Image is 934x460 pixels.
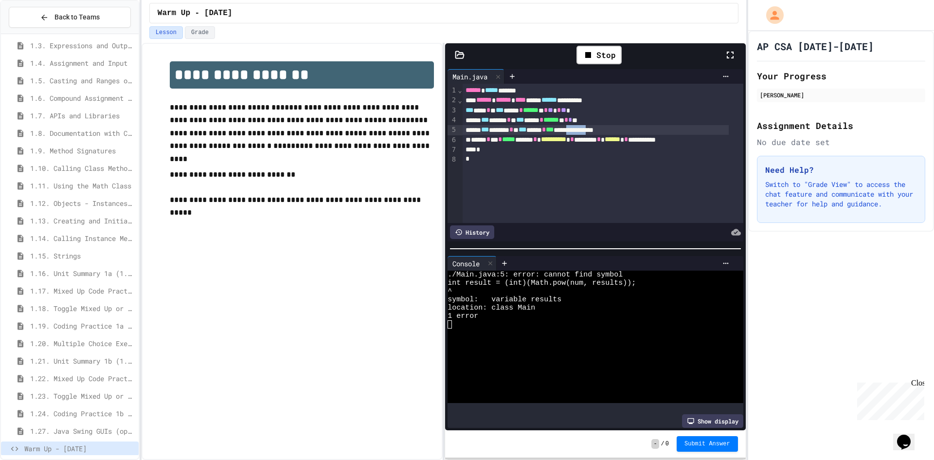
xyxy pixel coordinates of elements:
div: Main.java [448,72,492,82]
span: 1.17. Mixed Up Code Practice 1.1-1.6 [30,286,135,296]
button: Grade [185,26,215,39]
p: Switch to "Grade View" to access the chat feature and communicate with your teacher for help and ... [765,180,917,209]
h2: Assignment Details [757,119,925,132]
span: 1.13. Creating and Initializing Objects: Constructors [30,216,135,226]
span: 1.7. APIs and Libraries [30,110,135,121]
span: Back to Teams [54,12,100,22]
span: 1.12. Objects - Instances of Classes [30,198,135,208]
div: 1 [448,86,457,95]
button: Submit Answer [677,436,738,452]
span: 1.23. Toggle Mixed Up or Write Code Practice 1b (1.7-1.15) [30,391,135,401]
button: Back to Teams [9,7,131,28]
span: symbol: variable results [448,295,561,304]
div: No due date set [757,136,925,148]
span: 1.27. Java Swing GUIs (optional) [30,426,135,436]
h1: AP CSA [DATE]-[DATE] [757,39,874,53]
div: 2 [448,95,457,105]
div: 5 [448,125,457,135]
span: Warm Up - [DATE] [158,7,233,19]
span: Warm Up - [DATE] [24,443,135,454]
div: Console [448,258,485,269]
div: 3 [448,106,457,115]
span: 1.8. Documentation with Comments and Preconditions [30,128,135,138]
span: 1.11. Using the Math Class [30,181,135,191]
div: Stop [576,46,622,64]
span: 1.16. Unit Summary 1a (1.1-1.6) [30,268,135,278]
div: 4 [448,115,457,125]
span: 1.18. Toggle Mixed Up or Write Code Practice 1.1-1.6 [30,303,135,313]
span: int result = (int)(Math.pow(num, results)); [448,279,636,287]
span: 1.22. Mixed Up Code Practice 1b (1.7-1.15) [30,373,135,384]
span: 1.24. Coding Practice 1b (1.7-1.15) [30,408,135,419]
span: 1.10. Calling Class Methods [30,163,135,173]
span: Fold line [457,96,462,104]
span: 1.14. Calling Instance Methods [30,233,135,243]
span: 1.5. Casting and Ranges of Values [30,75,135,86]
span: 1.4. Assignment and Input [30,58,135,68]
span: Submit Answer [684,440,730,448]
div: 8 [448,155,457,165]
iframe: chat widget [893,421,924,450]
span: 1.20. Multiple Choice Exercises for Unit 1a (1.1-1.6) [30,338,135,349]
span: 1.3. Expressions and Output [New] [30,40,135,51]
div: [PERSON_NAME] [760,91,922,99]
span: Fold line [457,86,462,94]
span: 1.9. Method Signatures [30,146,135,156]
span: 1.6. Compound Assignment Operators [30,93,135,103]
div: History [450,225,494,239]
h3: Need Help? [765,164,917,176]
span: 0 [665,440,669,448]
div: 6 [448,135,457,145]
button: Lesson [149,26,183,39]
h2: Your Progress [757,69,925,83]
span: / [661,440,665,448]
span: 1.21. Unit Summary 1b (1.7-1.15) [30,356,135,366]
span: 1.19. Coding Practice 1a (1.1-1.6) [30,321,135,331]
div: Chat with us now!Close [4,4,67,62]
div: Console [448,256,497,271]
div: My Account [756,4,786,26]
span: ./Main.java:5: error: cannot find symbol [448,271,623,279]
span: location: class Main [448,304,535,312]
span: ^ [448,287,452,295]
div: 7 [448,145,457,155]
span: - [651,439,659,449]
span: 1 error [448,312,478,320]
span: 1.15. Strings [30,251,135,261]
div: Main.java [448,69,504,84]
iframe: chat widget [853,379,924,420]
div: Show display [682,414,743,428]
